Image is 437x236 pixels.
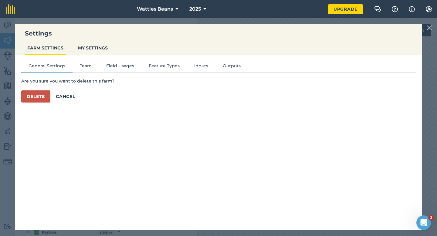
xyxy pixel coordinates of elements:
[187,62,215,72] button: Inputs
[374,6,381,12] img: Two speech bubbles overlapping with the left bubble in the forefront
[416,215,431,230] iframe: Intercom live chat
[141,62,187,72] button: Feature Types
[73,62,99,72] button: Team
[391,6,398,12] img: A question mark icon
[429,215,434,220] span: 3
[21,78,416,84] p: Are you sure you want to delete this farm?
[21,62,73,72] button: General Settings
[137,5,173,13] span: Watties Beans
[425,6,432,12] img: A cog icon
[76,42,110,54] button: MY SETTINGS
[189,5,201,13] span: 2025
[21,90,50,103] button: Delete
[99,62,141,72] button: Field Usages
[409,5,415,13] img: svg+xml;base64,PHN2ZyB4bWxucz0iaHR0cDovL3d3dy53My5vcmcvMjAwMC9zdmciIHdpZHRoPSIxNyIgaGVpZ2h0PSIxNy...
[427,24,432,32] img: svg+xml;base64,PHN2ZyB4bWxucz0iaHR0cDovL3d3dy53My5vcmcvMjAwMC9zdmciIHdpZHRoPSIyMiIgaGVpZ2h0PSIzMC...
[25,42,66,54] button: FARM SETTINGS
[6,4,15,14] img: fieldmargin Logo
[50,90,80,103] button: Cancel
[15,29,422,38] h3: Settings
[328,4,363,14] a: Upgrade
[215,62,248,72] button: Outputs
